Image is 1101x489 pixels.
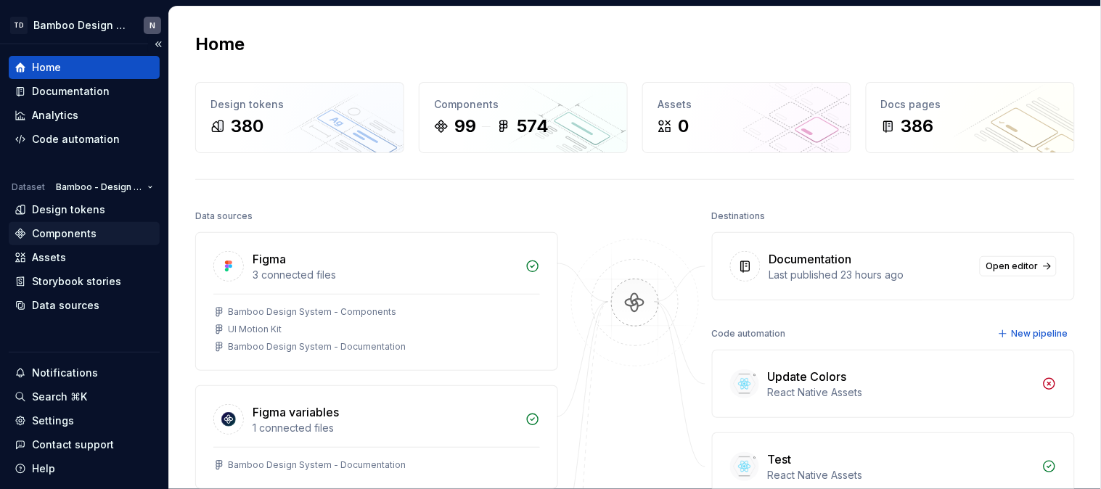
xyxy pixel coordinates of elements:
[228,459,406,471] div: Bamboo Design System - Documentation
[642,82,851,153] a: Assets0
[228,341,406,353] div: Bamboo Design System - Documentation
[1012,328,1068,340] span: New pipeline
[253,403,339,421] div: Figma variables
[195,232,558,371] a: Figma3 connected filesBamboo Design System - ComponentsUI Motion KitBamboo Design System - Docume...
[9,385,160,408] button: Search ⌘K
[986,260,1039,272] span: Open editor
[253,250,286,268] div: Figma
[712,206,766,226] div: Destinations
[32,108,78,123] div: Analytics
[210,97,389,112] div: Design tokens
[434,97,613,112] div: Components
[9,433,160,456] button: Contact support
[3,9,165,41] button: TDBamboo Design SystemN
[228,306,396,318] div: Bamboo Design System - Components
[32,202,105,217] div: Design tokens
[901,115,934,138] div: 386
[49,177,160,197] button: Bamboo - Design System
[9,294,160,317] a: Data sources
[32,84,110,99] div: Documentation
[678,115,689,138] div: 0
[9,409,160,432] a: Settings
[195,82,404,153] a: Design tokens380
[32,132,120,147] div: Code automation
[9,457,160,480] button: Help
[768,451,792,468] div: Test
[980,256,1057,276] a: Open editor
[9,198,160,221] a: Design tokens
[9,222,160,245] a: Components
[517,115,549,138] div: 574
[12,181,45,193] div: Dataset
[32,274,121,289] div: Storybook stories
[56,181,142,193] span: Bamboo - Design System
[866,82,1075,153] a: Docs pages386
[32,60,61,75] div: Home
[9,104,160,127] a: Analytics
[9,80,160,103] a: Documentation
[32,414,74,428] div: Settings
[454,115,476,138] div: 99
[712,324,786,344] div: Code automation
[150,20,155,31] div: N
[32,250,66,265] div: Assets
[195,33,245,56] h2: Home
[768,468,1034,482] div: React Native Assets
[32,226,97,241] div: Components
[881,97,1060,112] div: Docs pages
[994,324,1075,344] button: New pipeline
[658,97,836,112] div: Assets
[769,268,971,282] div: Last published 23 hours ago
[32,390,87,404] div: Search ⌘K
[419,82,628,153] a: Components99574
[148,34,168,54] button: Collapse sidebar
[195,206,253,226] div: Data sources
[195,385,558,489] a: Figma variables1 connected filesBamboo Design System - Documentation
[769,250,852,268] div: Documentation
[32,437,114,452] div: Contact support
[253,421,517,435] div: 1 connected files
[9,361,160,385] button: Notifications
[10,17,28,34] div: TD
[9,246,160,269] a: Assets
[32,298,99,313] div: Data sources
[768,385,1034,400] div: React Native Assets
[768,368,847,385] div: Update Colors
[231,115,263,138] div: 380
[228,324,282,335] div: UI Motion Kit
[33,18,126,33] div: Bamboo Design System
[9,270,160,293] a: Storybook stories
[32,366,98,380] div: Notifications
[9,128,160,151] a: Code automation
[253,268,517,282] div: 3 connected files
[9,56,160,79] a: Home
[32,461,55,476] div: Help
